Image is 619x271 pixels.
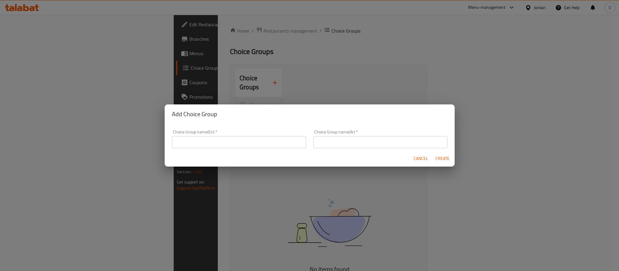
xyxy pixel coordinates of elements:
[313,136,447,148] input: Please enter Choice Group name(ar)
[411,153,430,164] button: Cancel
[172,109,447,119] h2: Add Choice Group
[435,155,450,162] span: Create
[172,136,306,148] input: Please enter Choice Group name(en)
[414,155,428,162] span: Cancel
[433,153,452,164] button: Create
